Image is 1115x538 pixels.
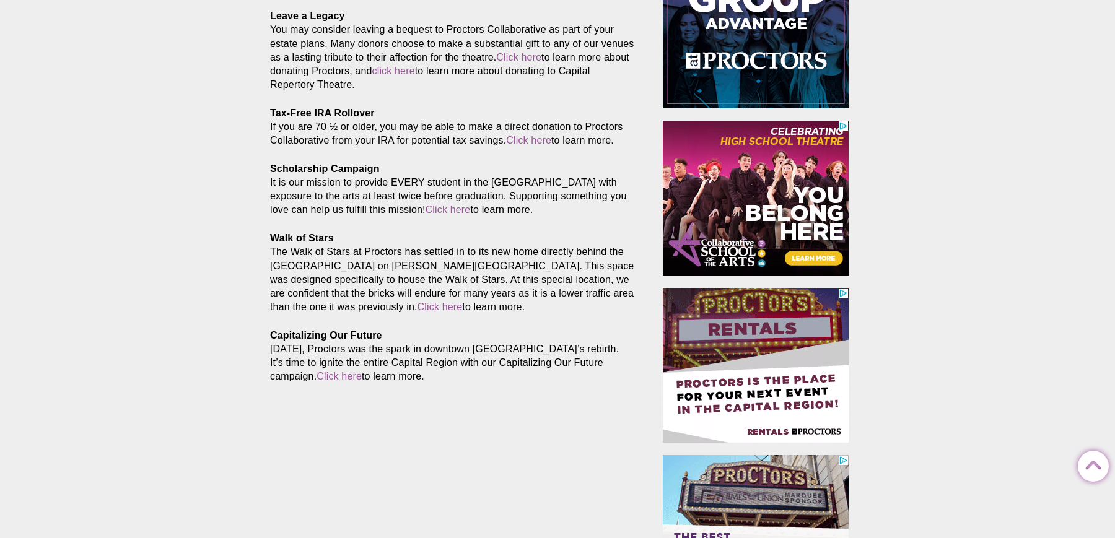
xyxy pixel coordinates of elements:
strong: Leave a Legacy [270,11,345,21]
a: click here [372,66,415,76]
strong: Tax-Free IRA Rollover [270,108,375,118]
a: Click here [426,204,471,215]
iframe: Advertisement [663,288,849,443]
a: Click here [418,302,463,312]
a: Click here [506,135,551,145]
p: [DATE], Proctors was the spark in downtown [GEOGRAPHIC_DATA]’s rebirth. It’s time to ignite the e... [270,329,634,383]
strong: Walk of Stars [270,233,334,243]
p: If you are 70 ½ or older, you may be able to make a direct donation to Proctors Collaborative fro... [270,106,634,147]
iframe: Advertisement [663,121,849,276]
a: Back to Top [1078,451,1103,476]
p: It is our mission to provide EVERY student in the [GEOGRAPHIC_DATA] with exposure to the arts at ... [270,162,634,217]
p: You may consider leaving a bequest to Proctors Collaborative as part of your estate plans. Many d... [270,9,634,91]
a: Click here [496,52,541,63]
a: Click here [317,371,362,381]
strong: Capitalizing Our Future [270,330,382,341]
p: The Walk of Stars at Proctors has settled in to its new home directly behind the [GEOGRAPHIC_DATA... [270,232,634,313]
strong: Scholarship Campaign [270,163,380,174]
